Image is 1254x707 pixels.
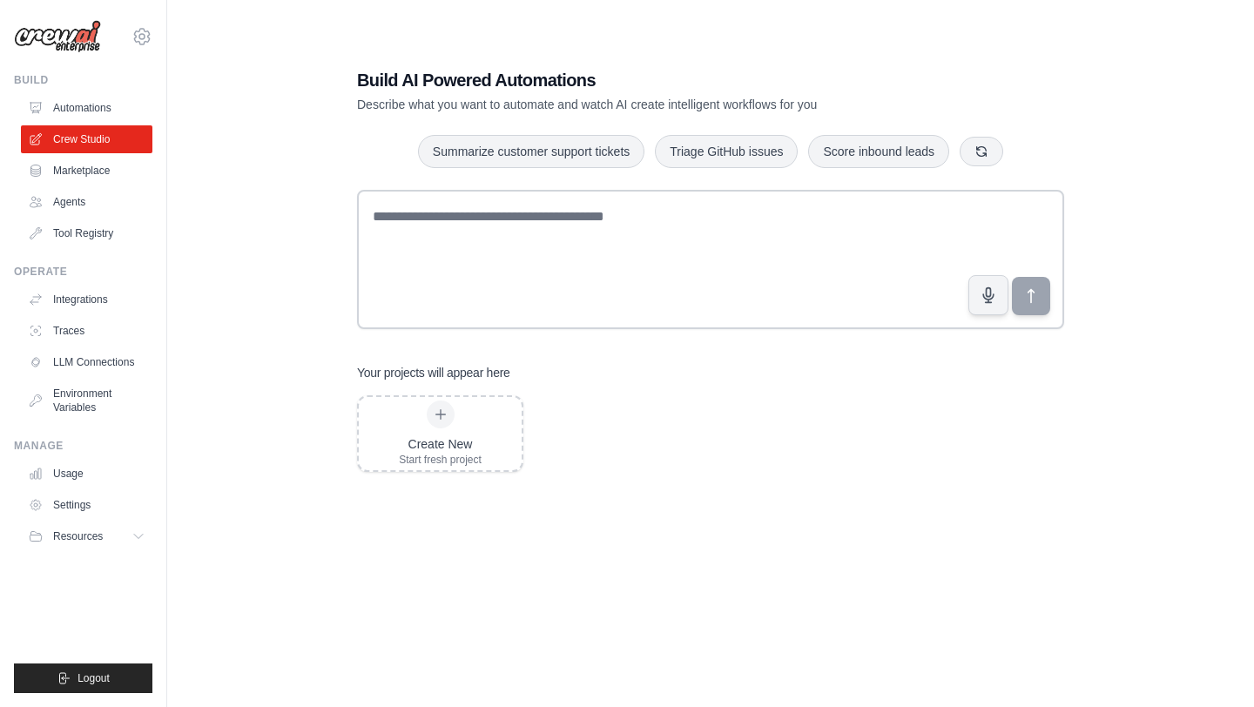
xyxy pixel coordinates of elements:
button: Score inbound leads [808,135,949,168]
img: Logo [14,20,101,53]
a: Automations [21,94,152,122]
a: Integrations [21,286,152,313]
a: LLM Connections [21,348,152,376]
a: Crew Studio [21,125,152,153]
h1: Build AI Powered Automations [357,68,942,92]
button: Logout [14,663,152,693]
button: Summarize customer support tickets [418,135,644,168]
div: Operate [14,265,152,279]
div: Create New [399,435,482,453]
a: Usage [21,460,152,488]
a: Marketplace [21,157,152,185]
a: Traces [21,317,152,345]
button: Triage GitHub issues [655,135,798,168]
a: Environment Variables [21,380,152,421]
span: Resources [53,529,103,543]
button: Resources [21,522,152,550]
p: Describe what you want to automate and watch AI create intelligent workflows for you [357,96,942,113]
div: Build [14,73,152,87]
button: Get new suggestions [960,137,1003,166]
a: Agents [21,188,152,216]
h3: Your projects will appear here [357,364,510,381]
div: Start fresh project [399,453,482,467]
a: Tool Registry [21,219,152,247]
span: Logout [78,671,110,685]
a: Settings [21,491,152,519]
button: Click to speak your automation idea [968,275,1008,315]
div: Manage [14,439,152,453]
